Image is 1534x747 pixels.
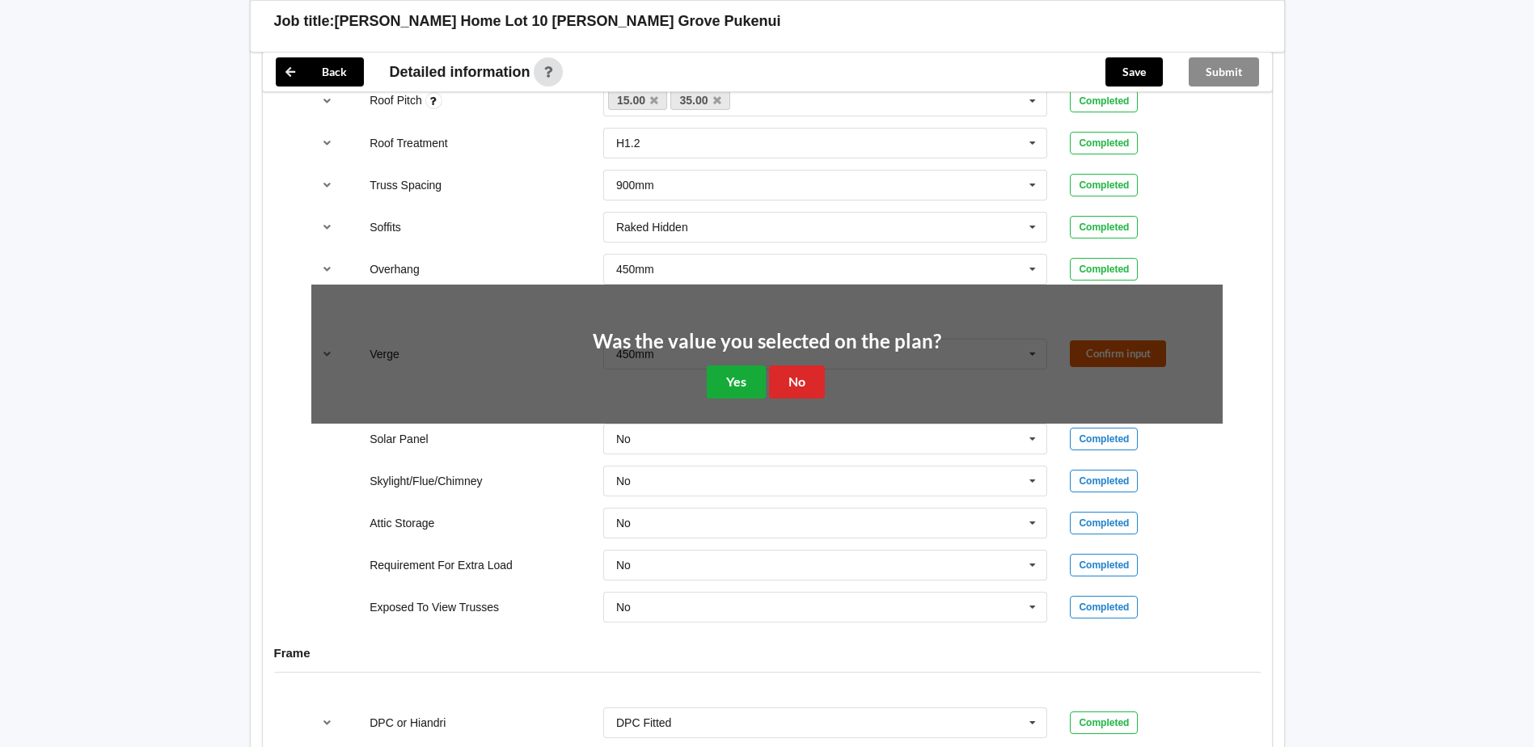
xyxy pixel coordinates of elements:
button: reference-toggle [311,129,343,158]
div: No [616,475,631,487]
h2: Was the value you selected on the plan? [593,329,941,354]
label: Overhang [370,263,419,276]
div: No [616,601,631,613]
label: Truss Spacing [370,179,442,192]
div: 900mm [616,179,654,191]
div: Completed [1070,596,1138,618]
label: Roof Pitch [370,94,425,107]
div: DPC Fitted [616,717,671,728]
div: Completed [1070,90,1138,112]
div: No [616,559,631,571]
label: Attic Storage [370,517,434,530]
div: No [616,433,631,445]
button: Save [1105,57,1163,87]
div: Completed [1070,132,1138,154]
div: Completed [1070,512,1138,534]
button: reference-toggle [311,171,343,200]
div: Completed [1070,554,1138,576]
button: reference-toggle [311,87,343,116]
button: Back [276,57,364,87]
label: Solar Panel [370,433,428,445]
h3: [PERSON_NAME] Home Lot 10 [PERSON_NAME] Grove Pukenui [335,12,781,31]
label: DPC or Hiandri [370,716,446,729]
label: Requirement For Extra Load [370,559,513,572]
button: reference-toggle [311,213,343,242]
label: Roof Treatment [370,137,448,150]
div: H1.2 [616,137,640,149]
div: Completed [1070,216,1138,238]
label: Skylight/Flue/Chimney [370,475,482,487]
h4: Frame [274,645,1261,660]
div: Completed [1070,258,1138,281]
a: 35.00 [670,91,730,110]
div: Raked Hidden [616,222,688,233]
div: Completed [1070,470,1138,492]
button: reference-toggle [311,708,343,737]
div: 450mm [616,264,654,275]
h3: Job title: [274,12,335,31]
div: Completed [1070,174,1138,196]
div: Completed [1070,711,1138,734]
div: Completed [1070,428,1138,450]
button: reference-toggle [311,255,343,284]
label: Soffits [370,221,401,234]
a: 15.00 [608,91,668,110]
button: No [769,365,825,399]
label: Exposed To View Trusses [370,601,499,614]
div: No [616,517,631,529]
span: Detailed information [390,65,530,79]
button: Yes [707,365,766,399]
